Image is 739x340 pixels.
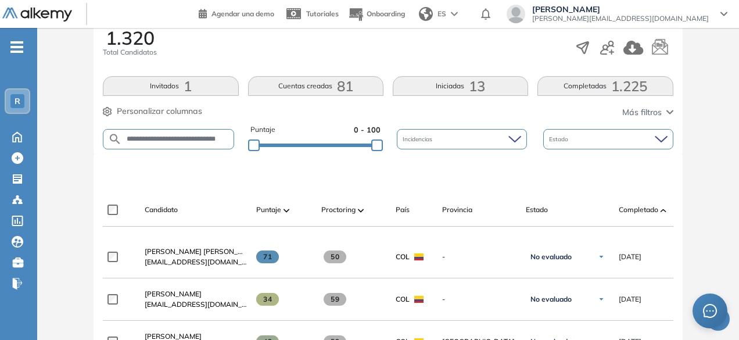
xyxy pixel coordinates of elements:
span: 34 [256,293,279,306]
span: COL [396,252,410,262]
span: [EMAIL_ADDRESS][DOMAIN_NAME] [145,299,247,310]
span: Estado [526,205,548,215]
button: Iniciadas13 [393,76,528,96]
img: COL [414,253,424,260]
span: Provincia [442,205,472,215]
span: 59 [324,293,346,306]
span: No evaluado [530,295,572,304]
button: Cuentas creadas81 [248,76,383,96]
img: COL [414,296,424,303]
img: Ícono de flecha [598,296,605,303]
span: R [15,96,20,106]
span: - [442,294,516,305]
img: Logo [2,8,72,22]
span: ES [437,9,446,19]
span: Agendar una demo [211,9,274,18]
span: [PERSON_NAME][EMAIL_ADDRESS][DOMAIN_NAME] [532,14,709,23]
span: Más filtros [622,106,662,119]
button: Invitados1 [103,76,238,96]
img: world [419,7,433,21]
span: Proctoring [321,205,356,215]
span: COL [396,294,410,305]
span: message [702,303,718,318]
span: 0 - 100 [354,124,381,135]
img: [missing "en.ARROW_ALT" translation] [284,209,289,212]
span: Puntaje [256,205,281,215]
button: Personalizar columnas [103,105,202,117]
span: No evaluado [530,252,572,262]
span: [PERSON_NAME] [145,289,202,298]
span: Total Candidatos [103,47,157,58]
span: Tutoriales [306,9,339,18]
span: Puntaje [250,124,275,135]
span: [EMAIL_ADDRESS][DOMAIN_NAME] [145,257,247,267]
span: Onboarding [367,9,405,18]
a: [PERSON_NAME] [145,289,247,299]
img: arrow [451,12,458,16]
div: Incidencias [397,129,527,149]
span: 71 [256,250,279,263]
img: [missing "en.ARROW_ALT" translation] [661,209,666,212]
span: País [396,205,410,215]
button: Onboarding [348,2,405,27]
span: 50 [324,250,346,263]
i: - [10,46,23,48]
button: Completadas1.225 [537,76,673,96]
span: Incidencias [403,135,435,144]
div: Estado [543,129,673,149]
span: 1.320 [106,28,155,47]
span: [PERSON_NAME] [532,5,709,14]
span: [PERSON_NAME] [PERSON_NAME] [145,247,260,256]
img: [missing "en.ARROW_ALT" translation] [358,209,364,212]
span: Completado [619,205,658,215]
span: Candidato [145,205,178,215]
a: [PERSON_NAME] [PERSON_NAME] [145,246,247,257]
img: Ícono de flecha [598,253,605,260]
button: Más filtros [622,106,673,119]
span: Personalizar columnas [117,105,202,117]
a: Agendar una demo [199,6,274,20]
img: SEARCH_ALT [108,132,122,146]
span: [DATE] [619,252,641,262]
span: [DATE] [619,294,641,305]
span: - [442,252,516,262]
span: Estado [549,135,571,144]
